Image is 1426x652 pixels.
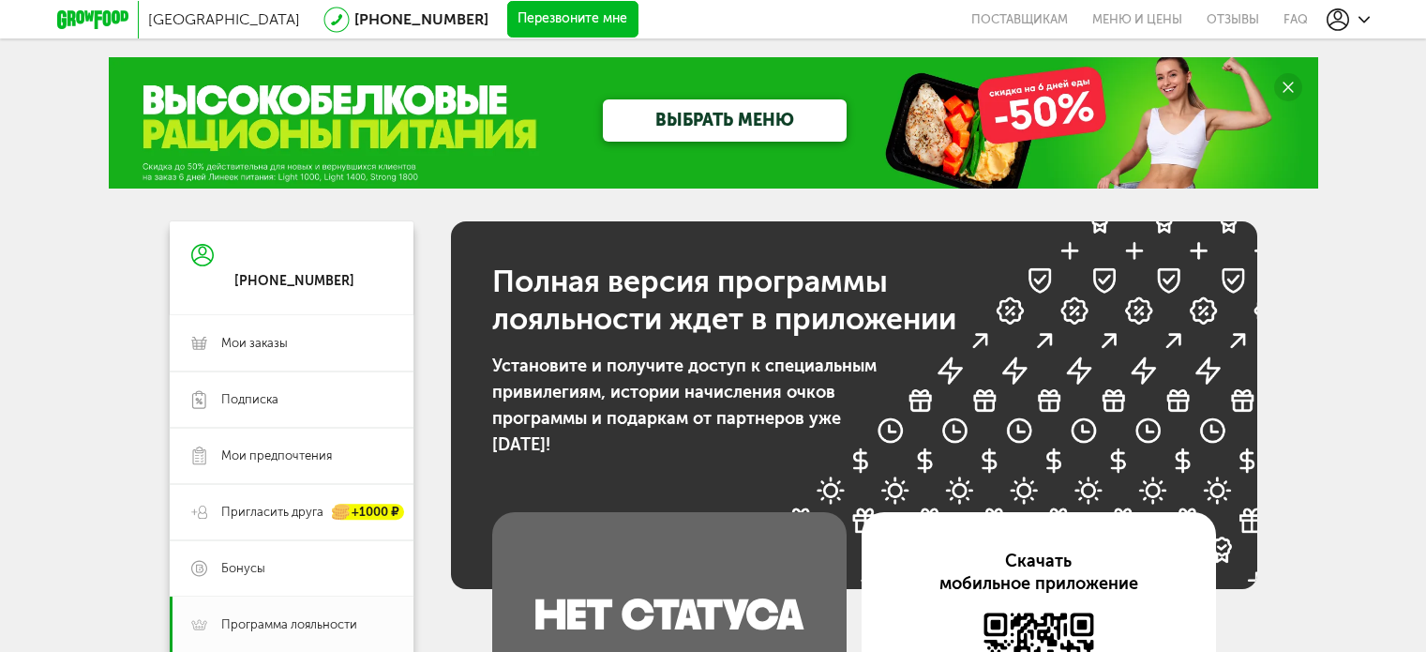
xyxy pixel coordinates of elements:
div: +1000 ₽ [333,505,404,521]
span: Бонусы [221,560,265,577]
span: Подписка [221,391,278,408]
a: Пригласить друга +1000 ₽ [170,484,413,540]
a: [PHONE_NUMBER] [354,10,488,28]
a: Подписка [170,371,413,428]
span: Программа лояльности [221,616,357,633]
a: Мои предпочтения [170,428,413,484]
a: Бонусы [170,540,413,597]
span: Мои предпочтения [221,447,332,464]
span: Мои заказы [221,335,288,352]
a: ВЫБРАТЬ МЕНЮ [603,99,847,142]
button: Перезвоните мне [507,1,638,38]
a: Мои заказы [170,315,413,371]
span: Пригласить друга [221,504,323,521]
span: Скачать мобильное приложение [939,551,1138,594]
h1: Полная версия программы лояльности ждет в приложении [492,263,1013,338]
p: Установите и получите доступ к специальным привилегиям, истории начисления очков программы и пода... [492,353,902,458]
span: [GEOGRAPHIC_DATA] [148,10,300,28]
div: [PHONE_NUMBER] [234,273,354,290]
img: бонусы GrowFood [773,221,1283,589]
